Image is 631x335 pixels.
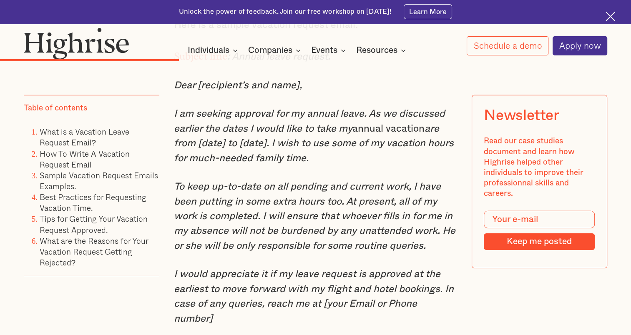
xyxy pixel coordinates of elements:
[24,27,129,59] img: Highrise logo
[40,212,148,235] a: Tips for Getting Your Vacation Request Approved.
[40,147,130,170] a: How To Write A Vacation Request Email
[553,36,608,55] a: Apply now
[40,191,146,214] a: Best Practices for Requesting Vacation Time.
[484,136,595,199] div: Read our case studies document and learn how Highrise helped other individuals to improve their p...
[356,45,408,55] div: Resources
[248,45,303,55] div: Companies
[174,80,302,90] em: Dear [recipient’s and name],
[174,182,455,251] em: To keep up-to-date on all pending and current work, I have been putting in some extra hours too. ...
[24,103,87,113] div: Table of contents
[174,107,458,166] p: annual vacation
[311,45,348,55] div: Events
[606,12,615,21] img: Cross icon
[40,234,148,268] a: What are the Reasons for Your Vacation Request Getting Rejected?
[404,4,453,19] a: Learn More
[179,7,392,17] div: Unlock the power of feedback. Join our free workshop on [DATE]!
[40,125,129,148] a: What is a Vacation Leave Request Email?
[484,233,595,250] input: Keep me posted
[188,45,240,55] div: Individuals
[174,109,445,133] em: I am seeking approval for my annual leave. As we discussed earlier the dates I would like to take my
[484,210,595,228] input: Your e-mail
[174,124,454,163] em: are from [date] to [date]. I wish to use some of my vacation hours for much-needed family time.
[188,45,229,55] div: Individuals
[174,269,454,323] em: I would appreciate it if my leave request is approved at the earliest to move forward with my fli...
[356,45,397,55] div: Resources
[484,210,595,250] form: Modal Form
[467,36,548,55] a: Schedule a demo
[311,45,337,55] div: Events
[248,45,292,55] div: Companies
[40,169,158,192] a: Sample Vacation Request Emails Examples.
[484,107,559,124] div: Newsletter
